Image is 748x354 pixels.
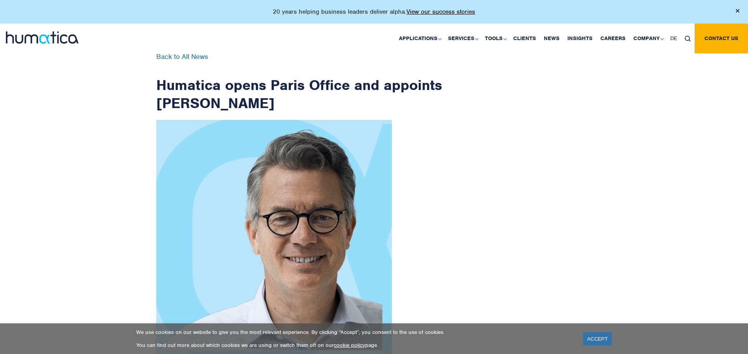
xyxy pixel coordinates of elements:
a: ACCEPT [583,332,612,345]
a: Insights [563,24,596,53]
span: DE [670,35,677,42]
a: Careers [596,24,629,53]
a: cookie policy [334,342,365,348]
a: Applications [395,24,444,53]
p: We use cookies on our website to give you the most relevant experience. By clicking “Accept”, you... [136,329,573,336]
a: Clients [509,24,540,53]
a: Tools [481,24,509,53]
p: 20 years helping business leaders deliver alpha. [273,8,475,16]
h1: Humatica opens Paris Office and appoints [PERSON_NAME] [156,53,443,112]
a: Company [629,24,666,53]
a: Back to All News [156,52,208,61]
img: logo [6,31,79,44]
a: News [540,24,563,53]
a: Services [444,24,481,53]
img: search_icon [685,36,691,42]
a: View our success stories [406,8,475,16]
a: Contact us [695,24,748,53]
p: You can find out more about which cookies we are using or switch them off on our page. [136,342,573,348]
a: DE [666,24,681,53]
